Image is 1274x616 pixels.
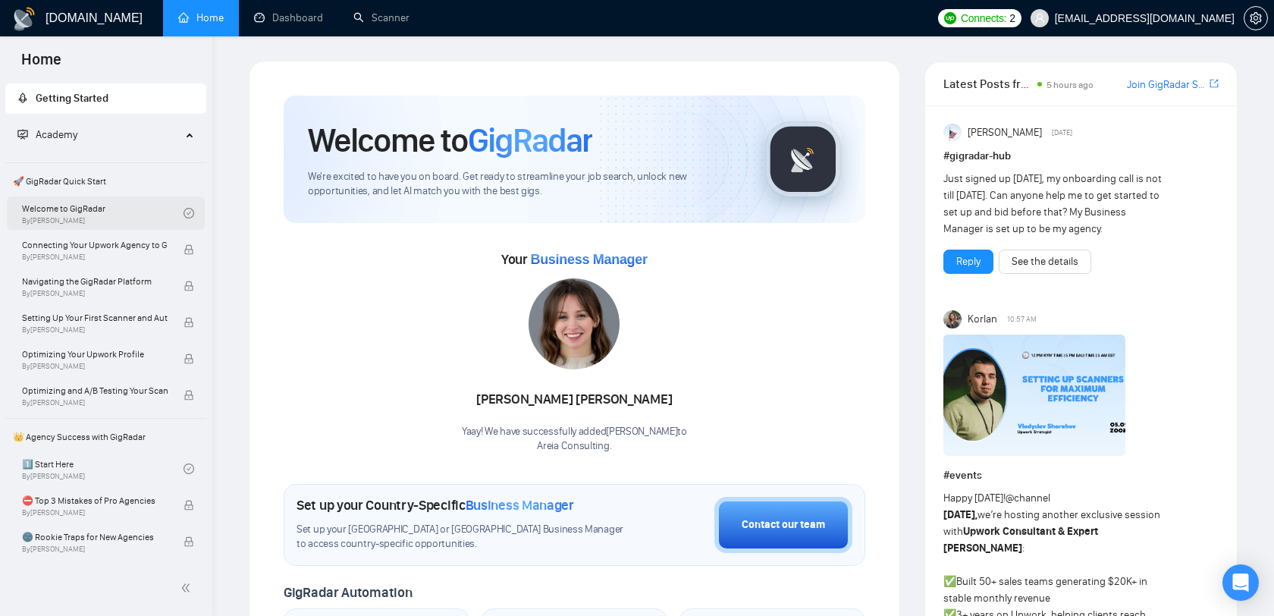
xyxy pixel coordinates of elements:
[765,121,841,197] img: gigradar-logo.png
[462,387,687,413] div: [PERSON_NAME] [PERSON_NAME]
[943,148,1219,165] h1: # gigradar-hub
[5,83,206,114] li: Getting Started
[1034,13,1045,24] span: user
[22,398,168,407] span: By [PERSON_NAME]
[1210,77,1219,90] span: export
[1244,12,1268,24] a: setting
[184,281,194,291] span: lock
[7,166,205,196] span: 🚀 GigRadar Quick Start
[1046,80,1094,90] span: 5 hours ago
[1210,77,1219,91] a: export
[943,335,1125,456] img: F09DP4X9C49-Event%20with%20Vlad%20Sharahov.png
[22,530,168,545] span: 🌚 Rookie Traps for New Agencies
[462,425,687,454] div: Yaay! We have successfully added [PERSON_NAME] to
[1007,313,1037,326] span: 10:57 AM
[968,124,1042,141] span: [PERSON_NAME]
[184,244,194,255] span: lock
[22,362,168,371] span: By [PERSON_NAME]
[36,92,108,105] span: Getting Started
[943,310,962,328] img: Korlan
[1222,564,1259,601] div: Open Intercom Messenger
[742,517,825,533] div: Contact our team
[284,584,412,601] span: GigRadar Automation
[943,171,1164,237] div: Just signed up [DATE], my onboarding call is not till [DATE]. Can anyone help me to get started t...
[961,10,1006,27] span: Connects:
[22,274,168,289] span: Navigating the GigRadar Platform
[1127,77,1207,93] a: Join GigRadar Slack Community
[17,129,28,140] span: fund-projection-screen
[17,93,28,103] span: rocket
[999,250,1091,274] button: See the details
[184,354,194,364] span: lock
[297,523,630,552] span: Set up your [GEOGRAPHIC_DATA] or [GEOGRAPHIC_DATA] Business Manager to access country-specific op...
[944,12,956,24] img: upwork-logo.png
[36,128,77,141] span: Academy
[943,250,993,274] button: Reply
[184,536,194,547] span: lock
[184,500,194,511] span: lock
[22,289,168,298] span: By [PERSON_NAME]
[22,545,168,554] span: By [PERSON_NAME]
[180,580,196,596] span: double-left
[1244,12,1267,24] span: setting
[1052,126,1072,140] span: [DATE]
[501,251,648,268] span: Your
[22,347,168,362] span: Optimizing Your Upwork Profile
[943,575,956,588] span: ✅
[943,525,1098,555] strong: Upwork Consultant & Expert [PERSON_NAME]
[22,383,168,398] span: Optimizing and A/B Testing Your Scanner for Better Results
[178,11,224,24] a: homeHome
[17,128,77,141] span: Academy
[956,253,981,270] a: Reply
[22,253,168,262] span: By [PERSON_NAME]
[22,237,168,253] span: Connecting Your Upwork Agency to GigRadar
[943,124,962,142] img: Anisuzzaman Khan
[184,317,194,328] span: lock
[353,11,409,24] a: searchScanner
[22,325,168,335] span: By [PERSON_NAME]
[22,452,184,486] a: 1️⃣ Start HereBy[PERSON_NAME]
[22,310,168,325] span: Setting Up Your First Scanner and Auto-Bidder
[468,120,592,161] span: GigRadar
[466,497,574,514] span: Business Manager
[184,390,194,401] span: lock
[943,74,1033,93] span: Latest Posts from the GigRadar Community
[1006,492,1050,504] span: @channel
[968,311,997,328] span: Korlan
[22,508,168,517] span: By [PERSON_NAME]
[714,497,852,553] button: Contact our team
[308,170,741,199] span: We're excited to have you on board. Get ready to streamline your job search, unlock new opportuni...
[462,439,687,454] p: Areia Consulting .
[943,467,1219,484] h1: # events
[22,196,184,230] a: Welcome to GigRadarBy[PERSON_NAME]
[12,7,36,31] img: logo
[1012,253,1078,270] a: See the details
[184,464,194,474] span: check-circle
[1009,10,1015,27] span: 2
[184,208,194,218] span: check-circle
[529,278,620,369] img: 1717012279191-83.jpg
[530,252,647,267] span: Business Manager
[1244,6,1268,30] button: setting
[254,11,323,24] a: dashboardDashboard
[7,422,205,452] span: 👑 Agency Success with GigRadar
[943,508,977,521] strong: [DATE],
[297,497,574,514] h1: Set up your Country-Specific
[308,120,592,161] h1: Welcome to
[22,493,168,508] span: ⛔ Top 3 Mistakes of Pro Agencies
[9,49,74,80] span: Home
